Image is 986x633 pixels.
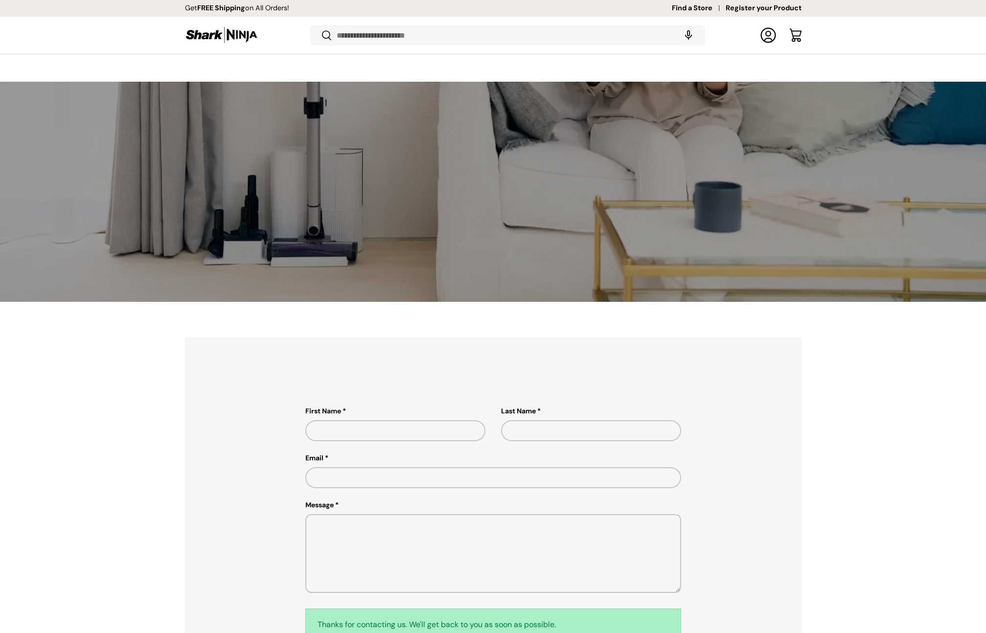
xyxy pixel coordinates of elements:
[185,3,289,14] p: Get on All Orders!
[305,453,681,463] label: Email
[672,3,726,14] a: Find a Store
[197,3,245,12] strong: FREE Shipping
[305,406,485,416] label: First Name
[305,500,681,510] label: Message
[185,25,258,45] img: Shark Ninja Philippines
[673,24,704,46] speech-search-button: Search by voice
[501,406,681,416] label: Last Name
[726,3,802,14] a: Register your Product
